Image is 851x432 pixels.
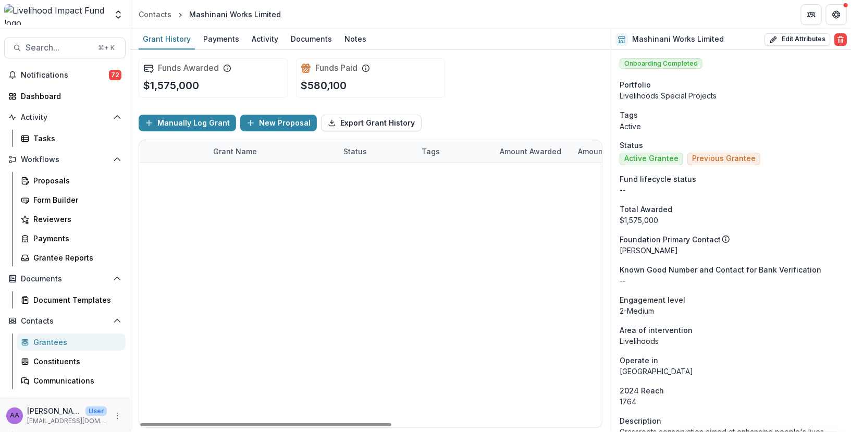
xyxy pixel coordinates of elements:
a: Documents [287,29,336,50]
div: Grant Name [207,146,263,157]
div: Documents [287,31,336,46]
div: Dashboard [21,91,117,102]
div: Reviewers [33,214,117,225]
div: Amount Paid [572,140,650,163]
button: New Proposal [240,115,317,131]
button: Open Documents [4,270,126,287]
button: Export Grant History [321,115,422,131]
p: -- [620,184,843,195]
a: Activity [248,29,282,50]
div: Notes [340,31,371,46]
button: Notifications72 [4,67,126,83]
span: Documents [21,275,109,283]
div: Proposals [33,175,117,186]
span: Data & Reporting [21,398,109,406]
div: Mashinani Works Limited [189,9,281,20]
a: Payments [199,29,243,50]
p: $580,100 [301,78,347,93]
a: Reviewers [17,211,126,228]
div: Grantees [33,337,117,348]
a: Grantee Reports [17,249,126,266]
div: Payments [199,31,243,46]
span: Fund lifecycle status [620,174,696,184]
nav: breadcrumb [134,7,285,22]
p: $1,575,000 [143,78,199,93]
span: Status [620,140,643,151]
div: Tags [415,146,446,157]
div: Grantee Reports [33,252,117,263]
div: Contacts [139,9,171,20]
a: Proposals [17,172,126,189]
span: Known Good Number and Contact for Bank Verification [620,264,821,275]
button: Delete [834,33,847,46]
button: Open Activity [4,109,126,126]
button: Get Help [826,4,847,25]
a: Grantees [17,334,126,351]
a: Constituents [17,353,126,370]
div: Payments [33,233,117,244]
button: Edit Attributes [764,33,830,46]
div: Grant Name [207,140,337,163]
div: Constituents [33,356,117,367]
p: 1764 [620,396,843,407]
div: Form Builder [33,194,117,205]
img: Livelihood Impact Fund logo [4,4,107,25]
span: Total Awarded [620,204,672,215]
span: Notifications [21,71,109,80]
div: Amount Awarded [494,146,568,157]
a: Tasks [17,130,126,147]
a: Grant History [139,29,195,50]
div: Tags [415,140,494,163]
p: [GEOGRAPHIC_DATA] [620,366,843,377]
a: Communications [17,372,126,389]
div: Status [337,146,373,157]
div: Activity [248,31,282,46]
button: Search... [4,38,126,58]
button: More [111,410,124,422]
p: Foundation Primary Contact [620,234,721,245]
button: Open entity switcher [111,4,126,25]
span: Onboarding Completed [620,58,702,69]
span: Previous Grantee [692,154,756,163]
h2: Funds Paid [315,63,357,73]
span: Portfolio [620,79,651,90]
span: Active Grantee [624,154,679,163]
p: [PERSON_NAME] [620,245,843,256]
button: Open Workflows [4,151,126,168]
a: Contacts [134,7,176,22]
div: Tasks [33,133,117,144]
div: Amount Awarded [494,140,572,163]
h2: Mashinani Works Limited [632,35,724,44]
div: Status [337,140,415,163]
button: Manually Log Grant [139,115,236,131]
h2: Funds Awarded [158,63,219,73]
div: Aude Anquetil [10,412,19,419]
span: Search... [26,43,92,53]
a: Payments [17,230,126,247]
button: Open Contacts [4,313,126,329]
div: Communications [33,375,117,386]
div: $1,575,000 [620,215,843,226]
span: Area of intervention [620,325,693,336]
p: Amount Paid [578,146,624,157]
p: [EMAIL_ADDRESS][DOMAIN_NAME] [27,416,107,426]
button: Open Data & Reporting [4,393,126,410]
span: Tags [620,109,638,120]
p: 2-Medium [620,305,843,316]
p: -- [620,275,843,286]
span: 72 [109,70,121,80]
a: Document Templates [17,291,126,308]
span: 2024 Reach [620,385,664,396]
span: Operate in [620,355,658,366]
p: Livelihoods [620,336,843,347]
a: Form Builder [17,191,126,208]
span: Description [620,415,661,426]
button: Partners [801,4,822,25]
a: Dashboard [4,88,126,105]
a: Notes [340,29,371,50]
div: ⌘ + K [96,42,117,54]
